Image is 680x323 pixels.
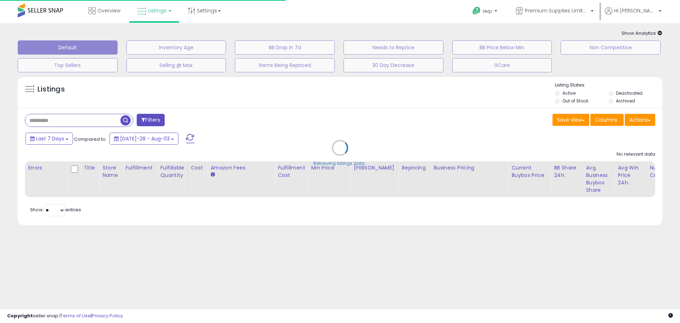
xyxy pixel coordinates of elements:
[126,40,226,55] button: Inventory Age
[148,7,166,14] span: Listings
[97,7,120,14] span: Overview
[472,6,481,15] i: Get Help
[344,40,443,55] button: Needs to Reprice
[452,40,552,55] button: BB Price Below Min
[483,8,492,14] span: Help
[235,40,335,55] button: BB Drop in 7d
[452,58,552,72] button: GCare
[92,312,123,319] a: Privacy Policy
[7,312,33,319] strong: Copyright
[7,313,123,319] div: seller snap | |
[344,58,443,72] button: 30 Day Decrease
[18,40,118,55] button: Default
[61,312,91,319] a: Terms of Use
[614,7,657,14] span: Hi [PERSON_NAME]
[561,40,661,55] button: Non Competitive
[126,58,226,72] button: Selling @ Max
[313,160,367,167] div: Retrieving listings data..
[622,30,662,37] span: Show Analytics
[467,1,504,23] a: Help
[525,7,589,14] span: Premium Supplies Limited
[235,58,335,72] button: Items Being Repriced
[18,58,118,72] button: Top Sellers
[605,7,662,23] a: Hi [PERSON_NAME]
